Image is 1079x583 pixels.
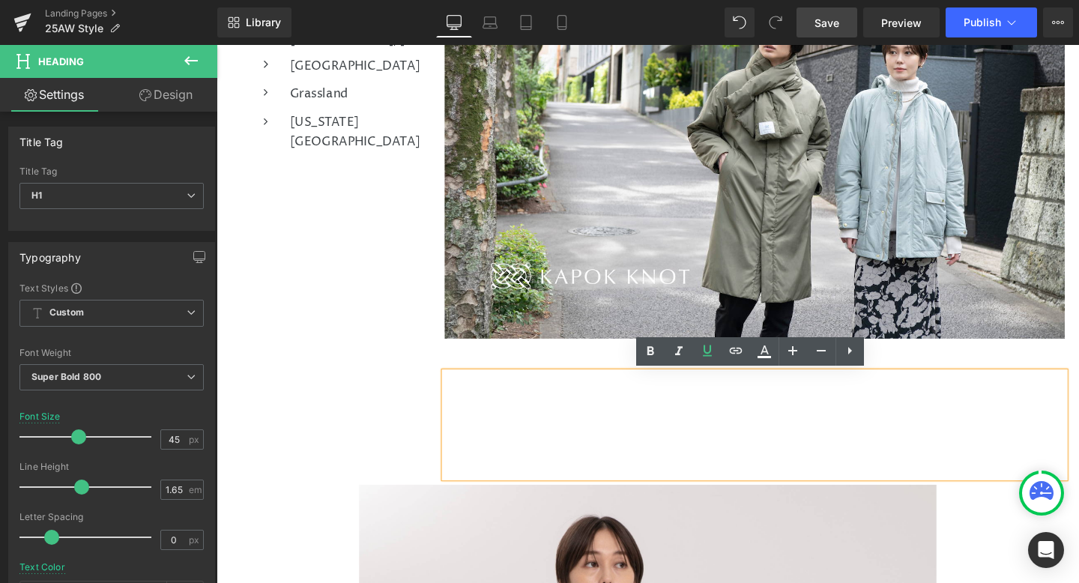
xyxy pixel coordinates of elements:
span: em [189,485,202,495]
span: Preview [881,15,922,31]
span: Save [814,15,839,31]
a: [GEOGRAPHIC_DATA] [77,13,214,31]
span: px [189,435,202,444]
a: Grassland [77,43,139,61]
div: Text Styles [19,282,204,294]
a: Desktop [436,7,472,37]
span: Publish [964,16,1001,28]
a: Laptop [472,7,508,37]
div: Title Tag [19,166,204,177]
b: H1 [31,190,42,201]
div: Letter Spacing [19,512,204,522]
a: [US_STATE][GEOGRAPHIC_DATA] [77,73,214,111]
div: Line Height [19,462,204,472]
div: Text Color [19,562,65,573]
button: More [1043,7,1073,37]
div: Font Size [19,411,61,422]
button: Publish [946,7,1037,37]
a: Preview [863,7,940,37]
div: Font Weight [19,348,204,358]
span: px [189,535,202,545]
b: Custom [49,306,84,319]
a: New Library [217,7,291,37]
div: Open Intercom Messenger [1028,532,1064,568]
div: Title Tag [19,127,64,148]
a: Tablet [508,7,544,37]
span: Library [246,16,281,29]
button: Redo [761,7,791,37]
a: Mobile [544,7,580,37]
span: 25AW Style [45,22,103,34]
button: Undo [725,7,755,37]
a: Landing Pages [45,7,217,19]
span: Heading [38,55,84,67]
b: Super Bold 800 [31,371,101,382]
div: Typography [19,243,81,264]
a: Design [112,78,220,112]
u: 【未完成の美しさ “ light the imperfect”】 [339,348,793,450]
